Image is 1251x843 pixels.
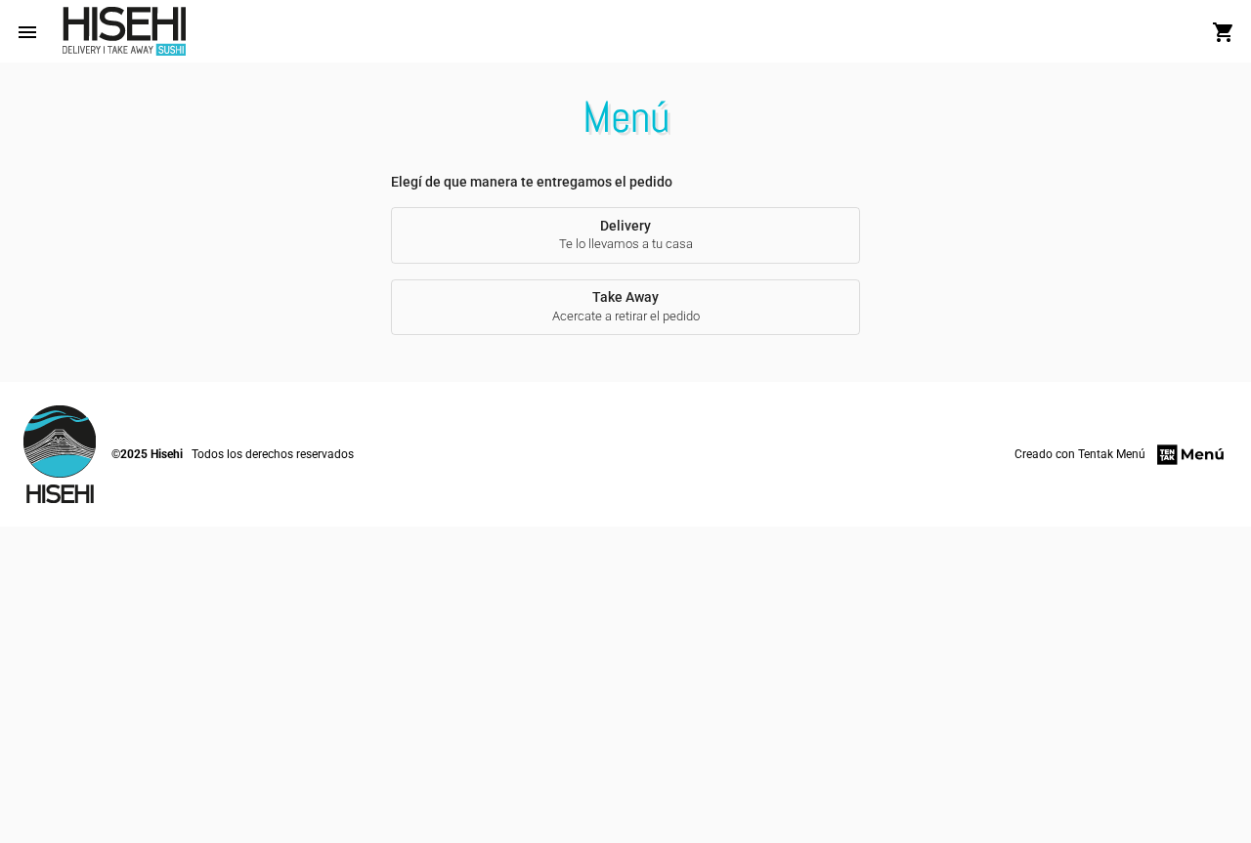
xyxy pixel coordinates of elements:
[407,218,844,254] span: Delivery
[1014,442,1228,468] a: Creado con Tentak Menú
[407,308,844,325] span: Acercate a retirar el pedido
[192,444,354,464] span: Todos los derechos reservados
[1212,21,1235,44] mat-icon: shopping_cart
[391,207,860,264] button: DeliveryTe lo llevamos a tu casa
[407,235,844,253] span: Te lo llevamos a tu casa
[407,289,844,325] span: Take Away
[391,279,860,336] button: Take AwayAcercate a retirar el pedido
[111,444,183,464] span: ©2025 Hisehi
[1154,442,1228,468] img: menu-firm.png
[391,172,860,191] label: Elegí de que manera te entregamos el pedido
[1014,444,1145,464] span: Creado con Tentak Menú
[16,21,39,44] mat-icon: menu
